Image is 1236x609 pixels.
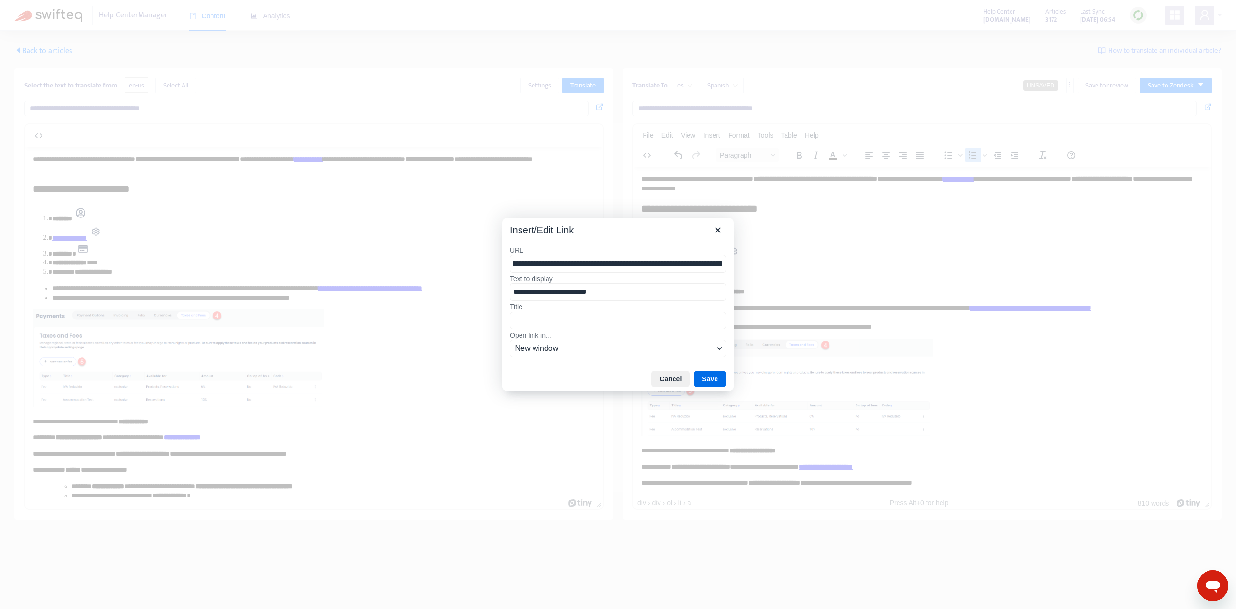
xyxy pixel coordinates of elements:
[710,222,726,238] button: Close
[515,343,714,354] span: New window
[8,172,299,270] img: 38327358280475
[1197,570,1228,601] iframe: Botón para iniciar la ventana de mensajería
[510,224,574,236] div: Insert/Edit Link
[510,340,726,357] button: Open link in...
[694,371,726,387] button: Save
[651,371,690,387] button: Cancel
[510,246,726,255] label: URL
[510,303,726,311] label: Title
[510,331,726,340] label: Open link in...
[8,162,299,260] img: 38327358280475
[510,275,726,283] label: Text to display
